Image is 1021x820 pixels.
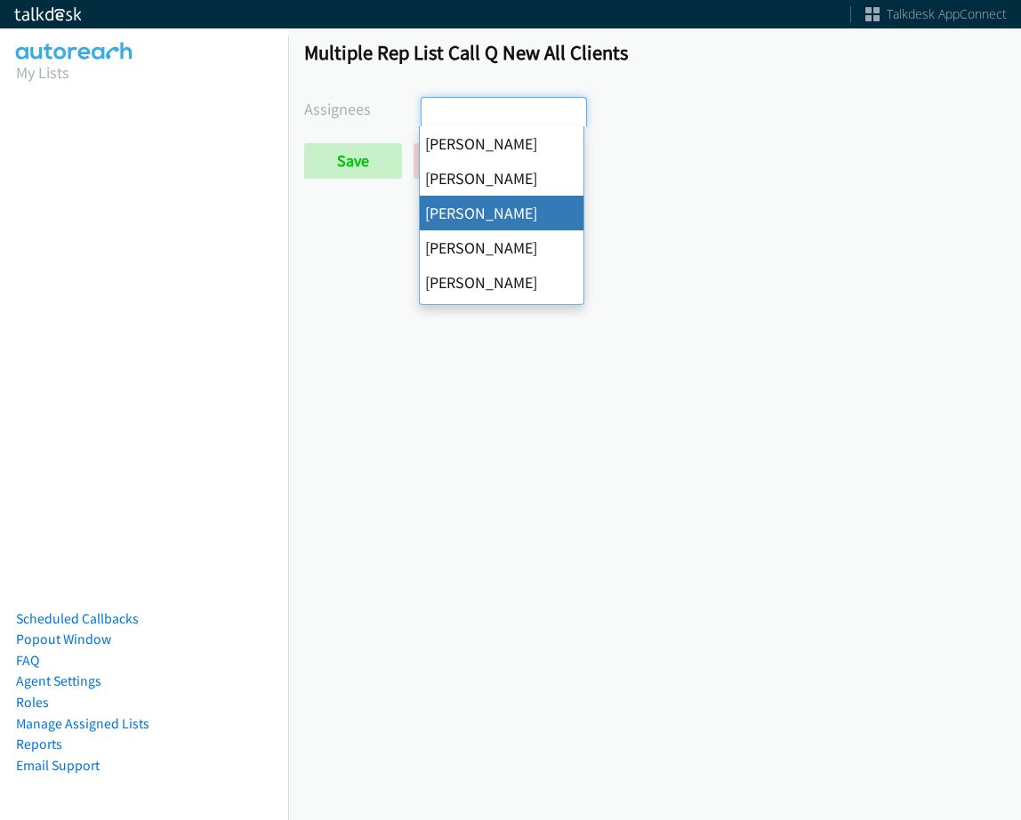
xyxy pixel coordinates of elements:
[420,265,583,300] li: [PERSON_NAME]
[420,161,583,196] li: [PERSON_NAME]
[16,652,39,669] a: FAQ
[16,757,100,774] a: Email Support
[16,672,101,689] a: Agent Settings
[16,694,49,711] a: Roles
[16,610,139,627] a: Scheduled Callbacks
[304,143,402,179] input: Save
[865,5,1007,23] a: Talkdesk AppConnect
[420,196,583,230] li: [PERSON_NAME]
[16,62,69,83] a: My Lists
[420,126,583,161] li: [PERSON_NAME]
[16,715,149,732] a: Manage Assigned Lists
[420,300,583,334] li: [PERSON_NAME]
[414,143,512,179] a: Back
[304,40,1005,65] h1: Multiple Rep List Call Q New All Clients
[420,230,583,265] li: [PERSON_NAME]
[16,631,111,647] a: Popout Window
[304,97,421,121] label: Assignees
[16,736,62,752] a: Reports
